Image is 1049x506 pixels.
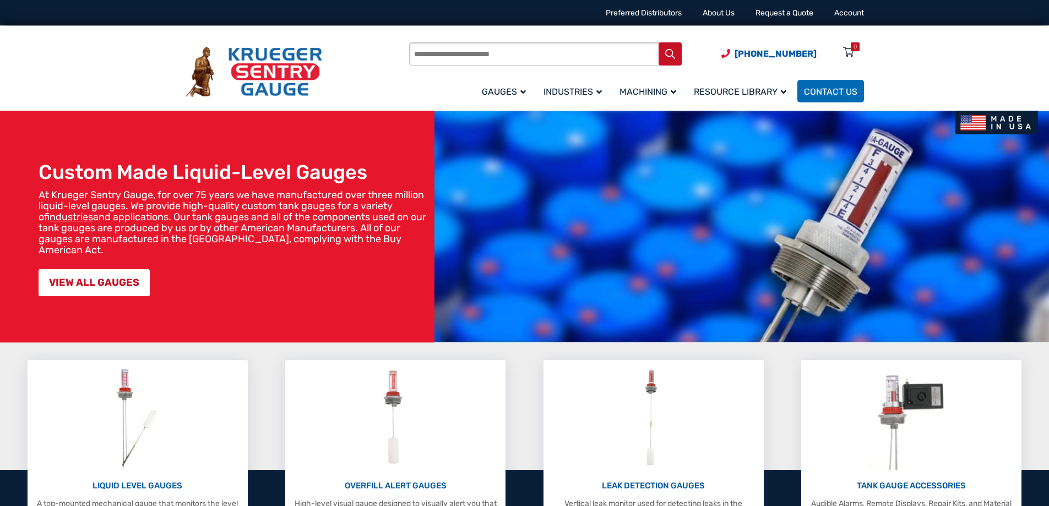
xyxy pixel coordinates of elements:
[33,480,242,492] p: LIQUID LEVEL GAUGES
[694,86,786,97] span: Resource Library
[735,48,817,59] span: [PHONE_NUMBER]
[39,160,429,184] h1: Custom Made Liquid-Level Gauges
[807,480,1016,492] p: TANK GAUGE ACCESSORIES
[619,86,676,97] span: Machining
[549,480,758,492] p: LEAK DETECTION GAUGES
[854,42,857,51] div: 0
[50,211,93,223] a: industries
[756,8,813,18] a: Request a Quote
[721,47,817,61] a: Phone Number (920) 434-8860
[613,78,687,104] a: Machining
[955,111,1038,134] img: Made In USA
[39,189,429,255] p: At Krueger Sentry Gauge, for over 75 years we have manufactured over three million liquid-level g...
[371,366,420,470] img: Overfill Alert Gauges
[703,8,735,18] a: About Us
[108,366,166,470] img: Liquid Level Gauges
[434,111,1049,342] img: bg_hero_bannerksentry
[543,86,602,97] span: Industries
[482,86,526,97] span: Gauges
[867,366,956,470] img: Tank Gauge Accessories
[797,80,864,102] a: Contact Us
[606,8,682,18] a: Preferred Distributors
[39,269,150,296] a: VIEW ALL GAUGES
[291,480,500,492] p: OVERFILL ALERT GAUGES
[475,78,537,104] a: Gauges
[804,86,857,97] span: Contact Us
[632,366,675,470] img: Leak Detection Gauges
[834,8,864,18] a: Account
[186,47,322,97] img: Krueger Sentry Gauge
[687,78,797,104] a: Resource Library
[537,78,613,104] a: Industries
